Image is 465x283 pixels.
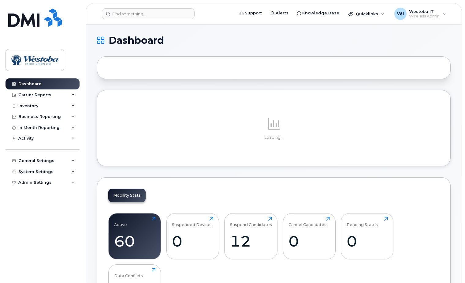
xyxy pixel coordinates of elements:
[347,217,378,227] div: Pending Status
[114,217,127,227] div: Active
[288,217,326,227] div: Cancel Candidates
[172,217,213,227] div: Suspended Devices
[172,232,213,250] div: 0
[114,268,143,278] div: Data Conflicts
[230,217,272,227] div: Suspend Candidates
[230,217,272,256] a: Suspend Candidates12
[347,232,388,250] div: 0
[109,36,164,45] span: Dashboard
[114,232,155,250] div: 60
[230,232,272,250] div: 12
[172,217,213,256] a: Suspended Devices0
[347,217,388,256] a: Pending Status0
[288,232,330,250] div: 0
[108,135,439,140] p: Loading...
[114,217,155,256] a: Active60
[288,217,330,256] a: Cancel Candidates0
